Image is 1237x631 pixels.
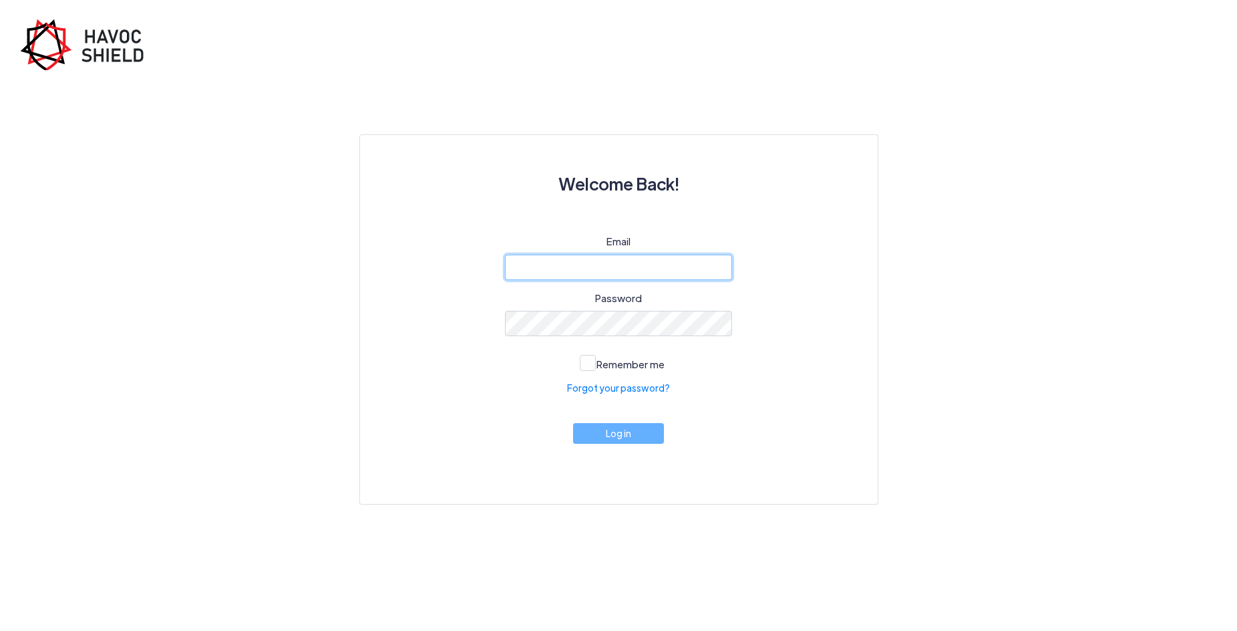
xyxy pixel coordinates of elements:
img: havoc-shield-register-logo.png [20,19,154,70]
button: Log in [573,423,664,444]
label: Email [606,234,631,249]
a: Forgot your password? [567,381,670,395]
span: Remember me [596,358,665,370]
h3: Welcome Back! [392,167,846,201]
label: Password [595,291,642,306]
iframe: Chat Widget [1008,487,1237,631]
